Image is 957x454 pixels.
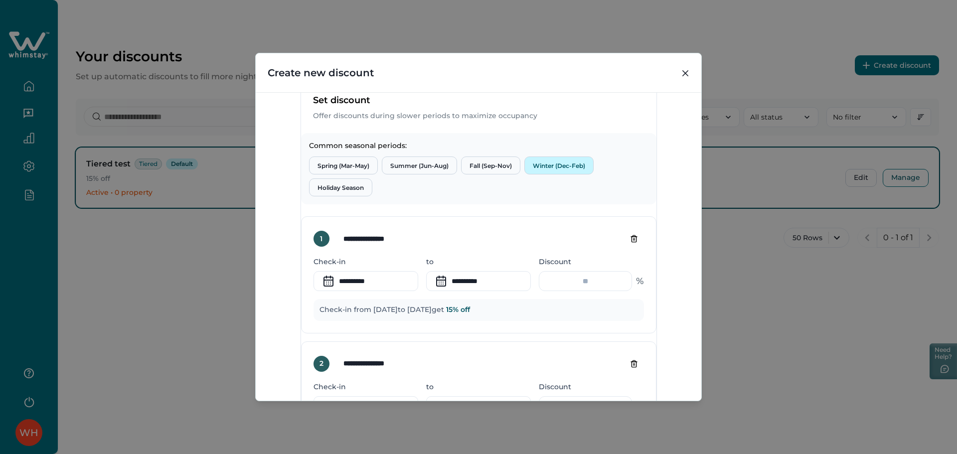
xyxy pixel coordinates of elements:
button: Winter (Dec-Feb) [524,156,594,174]
button: Delete tier [624,231,644,247]
label: Check-in [314,257,412,267]
p: % [636,274,643,288]
div: 1 [314,231,329,247]
header: Create new discount [256,53,701,92]
button: Delete tier [624,356,644,372]
button: Spring (Mar-May) [309,156,378,174]
p: Common seasonal periods: [309,141,648,151]
button: Summer (Jun-Aug) [382,156,457,174]
p: % [636,399,643,413]
span: 15 % off [446,305,470,314]
button: Fall (Sep-Nov) [461,156,520,174]
label: to [426,382,525,392]
p: Offer discounts during slower periods to maximize occupancy [313,111,644,121]
button: Close [677,65,693,81]
label: Discount [539,382,638,392]
button: Holiday Season [309,178,372,196]
label: Check-in [314,382,412,392]
div: 2 [314,356,329,372]
label: to [426,257,525,267]
p: Set discount [313,93,644,107]
label: Discount [539,257,638,267]
p: Check-in from [DATE] to [DATE] get [319,305,638,315]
